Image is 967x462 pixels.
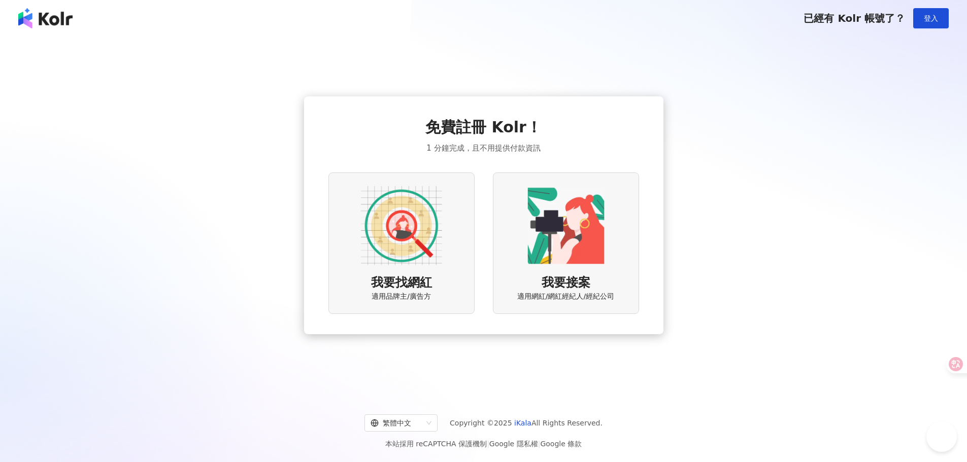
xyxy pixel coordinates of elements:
span: 適用品牌主/廣告方 [372,292,431,302]
img: AD identity option [361,185,442,266]
span: 登入 [924,14,938,22]
span: 適用網紅/網紅經紀人/經紀公司 [517,292,614,302]
img: KOL identity option [525,185,607,266]
span: 已經有 Kolr 帳號了？ [804,12,905,24]
iframe: Help Scout Beacon - Open [926,421,957,452]
a: iKala [514,419,531,427]
span: | [538,440,541,448]
a: Google 隱私權 [489,440,538,448]
div: 繁體中文 [371,415,422,431]
span: Copyright © 2025 All Rights Reserved. [450,417,603,429]
span: 我要找網紅 [371,274,432,292]
span: 本站採用 reCAPTCHA 保護機制 [385,438,582,450]
button: 登入 [913,8,949,28]
img: logo [18,8,73,28]
a: Google 條款 [540,440,582,448]
span: 1 分鐘完成，且不用提供付款資訊 [426,142,540,154]
span: | [487,440,489,448]
span: 免費註冊 Kolr！ [425,117,542,138]
span: 我要接案 [542,274,590,292]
